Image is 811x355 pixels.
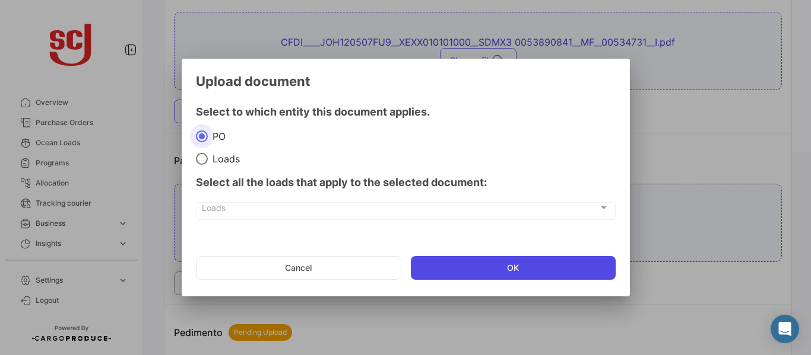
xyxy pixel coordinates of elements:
[196,256,402,280] button: Cancel
[196,73,616,89] h3: Upload document
[208,130,226,142] span: PO
[771,315,799,343] div: Abrir Intercom Messenger
[208,153,240,165] span: Loads
[196,174,616,191] h4: Select all the loads that apply to the selected document:
[196,104,616,120] h4: Select to which entity this document applies.
[202,205,598,215] span: Loads
[411,256,616,280] button: OK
